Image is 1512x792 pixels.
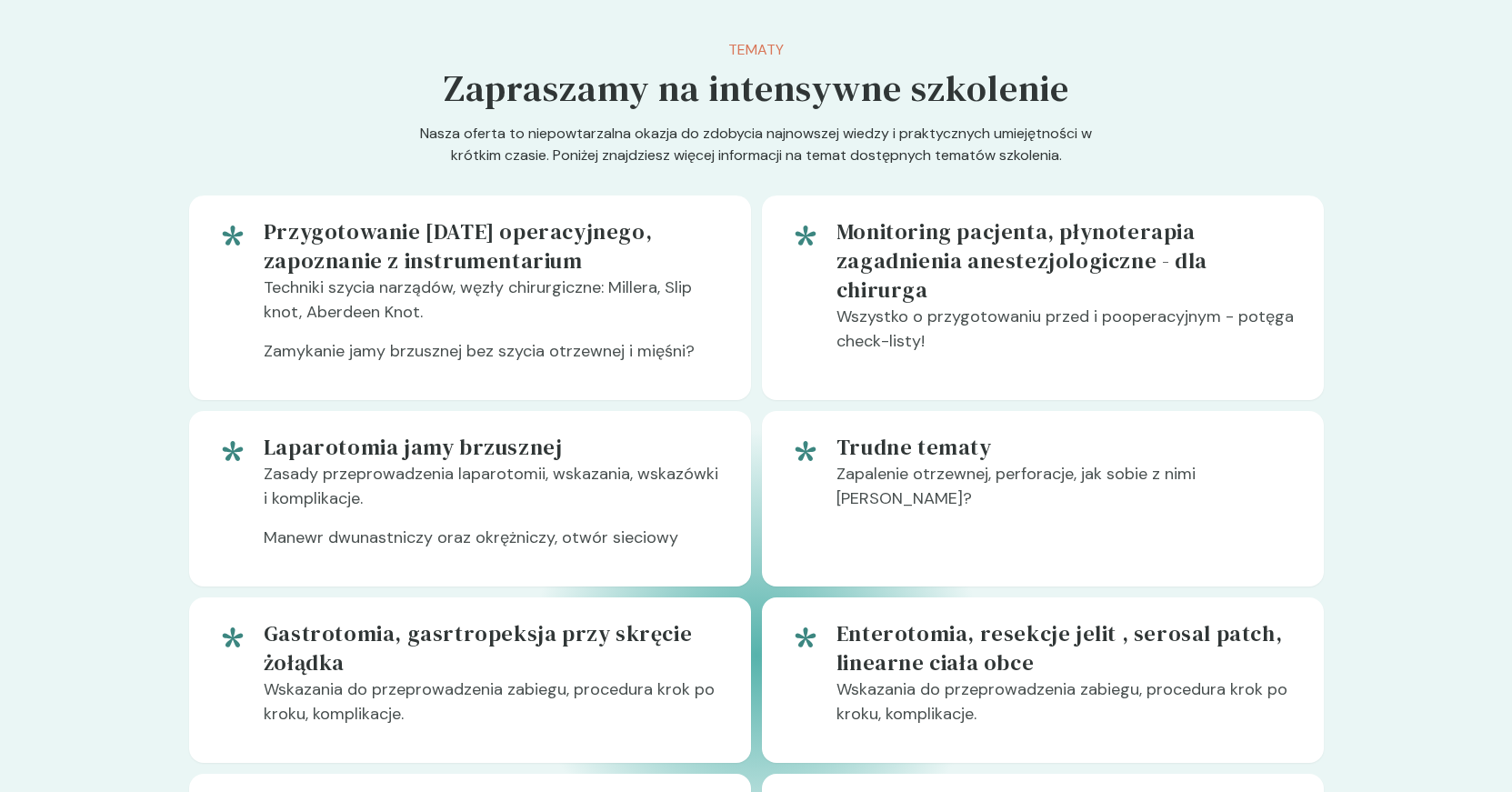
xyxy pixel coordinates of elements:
p: Techniki szycia narządów, węzły chirurgiczne: Millera, Slip knot, Aberdeen Knot. [264,276,722,339]
h5: Trudne tematy [836,433,1295,462]
p: Wskazania do przeprowadzenia zabiegu, procedura krok po kroku, komplikacje. [836,677,1295,741]
p: Wskazania do przeprowadzenia zabiegu, procedura krok po kroku, komplikacje. [264,677,722,741]
p: Zamykanie jamy brzusznej bez szycia otrzewnej i mięśni? [264,339,722,378]
p: Tematy [444,39,1069,61]
p: Zapalenie otrzewnej, perforacje, jak sobie z nimi [PERSON_NAME]? [836,462,1295,526]
h5: Enterotomia, resekcje jelit , serosal patch, linearne ciała obce [836,619,1295,677]
h5: Przygotowanie [DATE] operacyjnego, zapoznanie z instrumentarium [264,217,722,276]
h5: Laparotomia jamy brzusznej [264,433,722,462]
p: Manewr dwunastniczy oraz okrężniczy, otwór sieciowy [264,526,722,565]
h5: Zapraszamy na intensywne szkolenie [444,61,1069,115]
p: Nasza oferta to niepowtarzalna okazja do zdobycia najnowszej wiedzy i praktycznych umiejętności w... [407,123,1106,195]
h5: Gastrotomia, gasrtropeksja przy skręcie żołądka [264,619,722,677]
p: Wszystko o przygotowaniu przed i pooperacyjnym - potęga check-listy! [836,305,1295,368]
h5: Monitoring pacjenta, płynoterapia zagadnienia anestezjologiczne - dla chirurga [836,217,1295,305]
p: Zasady przeprowadzenia laparotomii, wskazania, wskazówki i komplikacje. [264,462,722,526]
